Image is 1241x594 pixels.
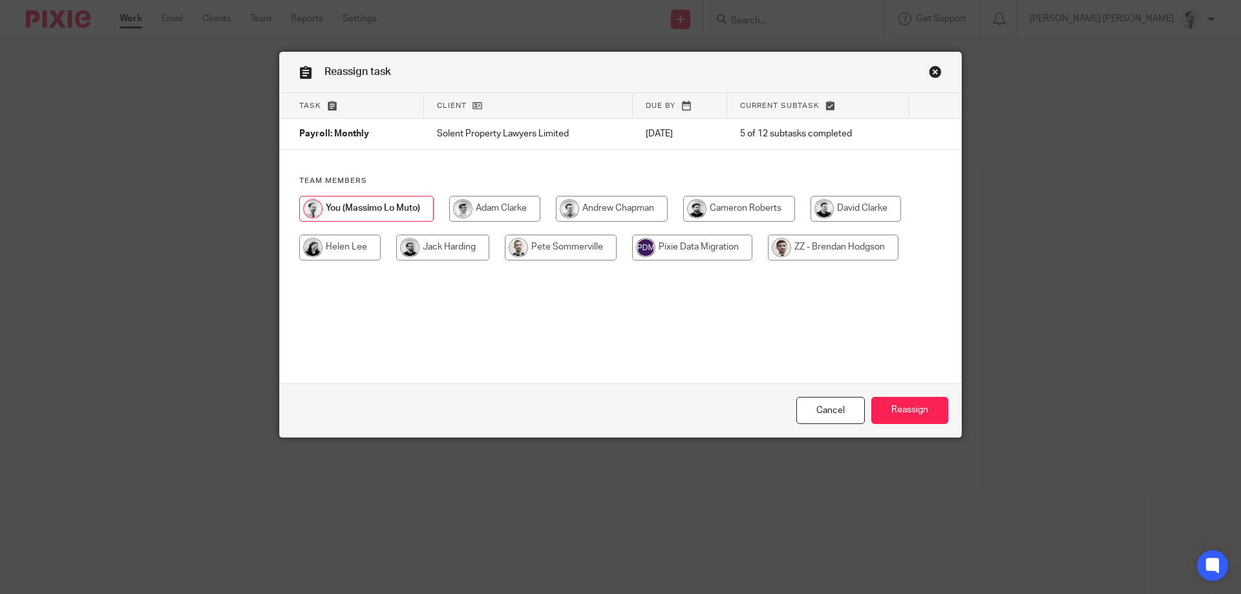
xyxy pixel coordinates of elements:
[646,102,675,109] span: Due by
[929,65,942,83] a: Close this dialog window
[871,397,948,425] input: Reassign
[796,397,865,425] a: Close this dialog window
[727,119,909,150] td: 5 of 12 subtasks completed
[324,67,391,77] span: Reassign task
[299,176,942,186] h4: Team members
[299,130,369,139] span: Payroll: Monthly
[437,127,620,140] p: Solent Property Lawyers Limited
[299,102,321,109] span: Task
[437,102,467,109] span: Client
[646,127,714,140] p: [DATE]
[740,102,820,109] span: Current subtask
